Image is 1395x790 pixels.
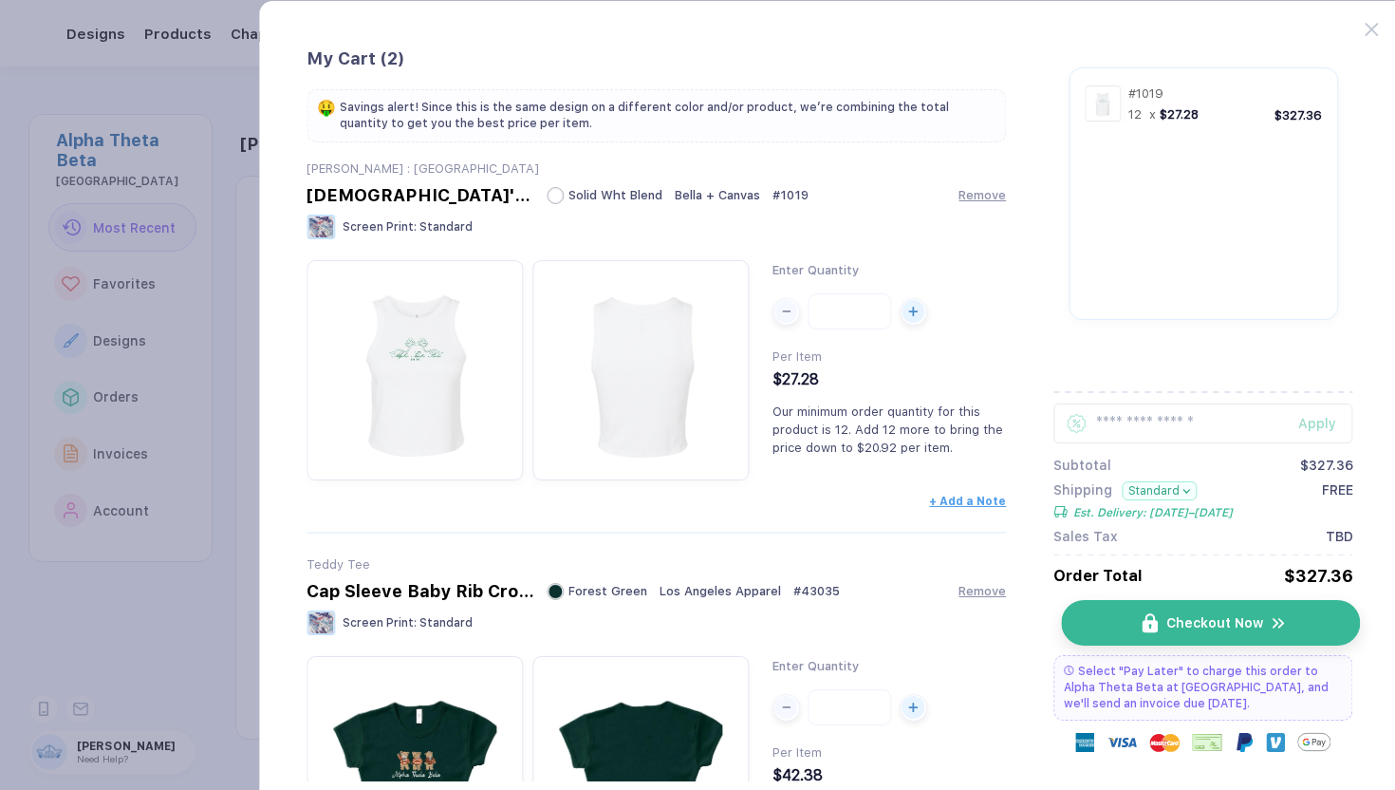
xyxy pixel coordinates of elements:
[307,185,534,205] div: [DEMOGRAPHIC_DATA]' Micro Ribbed Racerback Tank
[1284,566,1353,586] div: $327.36
[772,188,809,202] span: # 1019
[307,161,1006,176] div: [PERSON_NAME] : [GEOGRAPHIC_DATA]
[1053,529,1118,544] span: Sales Tax
[1149,107,1156,122] span: x
[1236,733,1255,752] img: Paypal
[772,659,859,673] span: Enter Quantity
[958,188,1006,202] button: Remove
[307,215,335,239] img: Screen Print
[1128,86,1163,101] span: # 1019
[793,584,840,598] span: # 43035
[343,616,417,630] span: Screen Print :
[1274,404,1353,443] button: Apply
[772,404,1003,455] span: Our minimum order quantity for this product is 12. Add 12 more to bring the price down to $20.92 ...
[1160,107,1199,122] span: $27.28
[1122,481,1197,500] button: Standard
[772,349,822,364] span: Per Item
[316,270,513,467] img: 8d9f23f0-7f79-4e6e-acb3-69dc8317136a_nt_front_1757365713248.jpg
[1298,416,1353,431] div: Apply
[1053,655,1352,721] div: Select "Pay Later" to charge this order to Alpha Theta Beta at [GEOGRAPHIC_DATA], and we'll send ...
[340,100,995,132] span: Savings alert! Since this is the same design on a different color and/or product, we’re combining...
[568,188,662,202] span: Solid Wht Blend
[317,100,336,116] span: 🤑
[1298,725,1331,759] img: GPay
[1076,733,1095,752] img: express
[1193,733,1223,752] img: cheque
[660,584,781,598] span: Los Angeles Apparel
[1143,613,1159,633] img: icon
[542,270,739,467] img: 8d9f23f0-7f79-4e6e-acb3-69dc8317136a_nt_back_1757365713250.jpg
[1053,567,1143,585] span: Order Total
[1326,529,1353,544] span: TBD
[1300,458,1353,473] div: $327.36
[772,370,819,388] span: $27.28
[307,581,534,601] div: Cap Sleeve Baby Rib Crop Top
[1274,108,1322,122] div: $327.36
[929,495,1006,508] button: + Add a Note
[772,263,859,277] span: Enter Quantity
[1271,614,1288,632] img: icon
[419,220,473,234] span: Standard
[958,584,1006,598] button: Remove
[772,766,823,784] span: $42.38
[1166,615,1263,630] span: Checkout Now
[1053,458,1111,473] span: Subtotal
[1061,600,1360,646] button: iconCheckout Nowicon
[675,188,760,202] span: Bella + Canvas
[343,220,417,234] span: Screen Print :
[1064,666,1073,675] img: pay later
[1073,506,1233,519] span: Est. Delivery: [DATE]–[DATE]
[568,584,647,598] span: Forest Green
[1267,733,1286,752] img: Venmo
[772,745,822,760] span: Per Item
[1150,727,1181,758] img: master-card
[1107,727,1138,758] img: visa
[1088,89,1117,118] img: 8d9f23f0-7f79-4e6e-acb3-69dc8317136a_nt_front_1757365713248.jpg
[419,616,473,630] span: Standard
[1128,107,1142,122] span: 12
[1322,482,1353,519] span: FREE
[1053,482,1112,500] span: Shipping
[307,557,1006,572] div: Teddy Tee
[307,611,335,635] img: Screen Print
[307,48,1006,70] div: My Cart ( 2 )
